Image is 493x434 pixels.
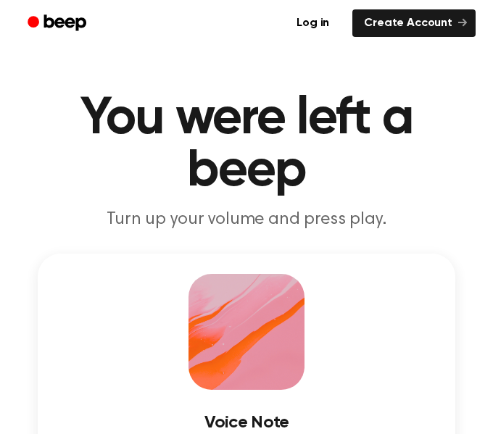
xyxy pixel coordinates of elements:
h1: You were left a beep [17,93,476,197]
h3: Voice Note [58,413,435,433]
a: Log in [282,7,344,40]
a: Beep [17,9,99,38]
p: Turn up your volume and press play. [17,209,476,230]
a: Create Account [352,9,476,37]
